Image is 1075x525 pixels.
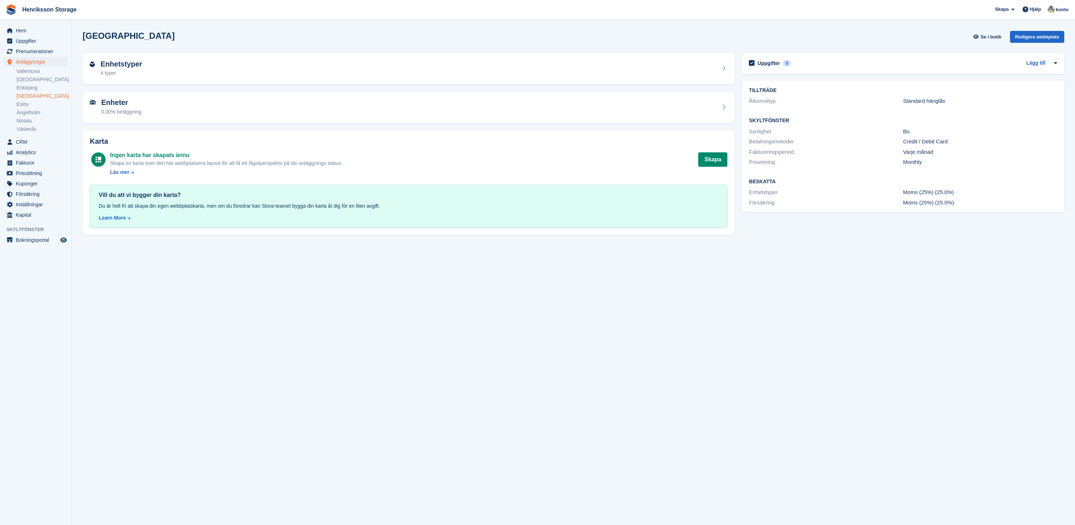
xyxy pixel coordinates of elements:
div: Credit / Debit Card [903,138,1057,146]
a: menu [4,36,68,46]
a: Enhetstyper 4 typer [83,53,735,84]
a: Lägg till [1026,59,1046,68]
a: menu [4,179,68,189]
a: Henriksson Storage [19,4,79,15]
div: Monthly [903,158,1057,166]
h2: Uppgifter [757,60,780,66]
a: menu [4,137,68,147]
span: Prenumerationer [16,46,59,56]
h2: TILLTRÄDE [749,88,1057,93]
div: Synlighet [749,128,903,136]
a: menu [4,57,68,67]
button: Skapa [698,152,727,167]
a: Se i butik [972,31,1004,43]
h2: Skyltfönster [749,118,1057,124]
a: Förhandsgranska butik [59,236,68,244]
span: Se i butik [981,33,1001,41]
span: Anläggningar [16,57,59,67]
h2: [GEOGRAPHIC_DATA] [83,31,175,41]
img: unit-type-icn-2b2737a686de81e16bb02015468b77c625bbabd49415b5ef34ead5e3b44a266d.svg [90,61,95,67]
img: Daniel Axberg [1048,6,1055,13]
a: menu [4,46,68,56]
div: Du är helt fri att skapa din egen webbplatskarta, men om du föredrar kan Stora-teamet bygga din k... [99,202,718,210]
div: Enhetstyper [749,188,903,197]
div: Åtkomsttyp [749,97,903,105]
div: Standard hänglås [903,97,1057,105]
span: Hjälp [1030,6,1041,13]
div: Ingen karta har skapats ännu [110,151,342,160]
span: Skapa [995,6,1009,13]
a: Redigera webbplats [1010,31,1064,46]
a: Ängelholm [17,109,68,116]
div: Läs mer [110,169,129,176]
a: [GEOGRAPHIC_DATA] [17,93,68,100]
span: CRM [16,137,59,147]
a: Enheter 0,00% beläggning [83,91,735,123]
a: Eslöv [17,101,68,108]
div: Försäkring [749,199,903,207]
a: meny [4,235,68,245]
a: Läs mer [110,169,342,176]
div: Redigera webbplats [1010,31,1064,43]
h2: Enhetstyper [101,60,142,68]
img: map-icn-white-8b231986280072e83805622d3debb4903e2986e43859118e7b4002611c8ef794.svg [96,157,101,162]
a: menu [4,168,68,178]
a: Västerås [17,126,68,133]
img: unit-icn-7be61d7bf1b0ce9d3e12c5938cc71ed9869f7b940bace4675aadf7bd6d80202e.svg [90,100,96,105]
a: menu [4,147,68,157]
div: Moms (25%) (25.0%) [903,199,1057,207]
span: Kapital [16,210,59,220]
h2: Karta [90,137,727,146]
div: Bo [903,128,1057,136]
span: Skyltfönster [6,226,71,233]
span: Inställningar [16,199,59,209]
div: Faktureringsperiod [749,148,903,156]
div: Prisvisning [749,158,903,166]
div: Learn More [99,214,126,222]
div: 0 [783,60,791,66]
a: Motala [17,118,68,124]
span: Kuponger [16,179,59,189]
div: Moms (25%) (25.0%) [903,188,1057,197]
span: Fakturor [16,158,59,168]
a: Vallentuna [17,68,68,75]
a: menu [4,210,68,220]
span: Prissättning [16,168,59,178]
span: Försäkring [16,189,59,199]
h2: Beskatta [749,179,1057,185]
div: 0,00% beläggning [101,108,142,116]
div: Vill du att vi bygger din karta? [99,191,718,199]
div: Varje månad [903,148,1057,156]
div: Skapa en karta över den här webbplatsens layout för att få ett fågelperspektiv på din anläggnings... [110,160,342,167]
a: Learn More [99,214,718,222]
a: menu [4,26,68,36]
h2: Enheter [101,98,142,107]
span: Analytics [16,147,59,157]
a: menu [4,189,68,199]
span: Uppgifter [16,36,59,46]
a: menu [4,199,68,209]
a: menu [4,158,68,168]
a: [GEOGRAPHIC_DATA] [17,76,68,83]
span: konto [1056,6,1069,13]
span: Bokningsportal [16,235,59,245]
span: Hem [16,26,59,36]
a: Enköping [17,84,68,91]
div: 4 typer [101,69,142,77]
div: Betalningsmetoder [749,138,903,146]
img: stora-icon-8386f47178a22dfd0bd8f6a31ec36ba5ce8667c1dd55bd0f319d3a0aa187defe.svg [6,4,17,15]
